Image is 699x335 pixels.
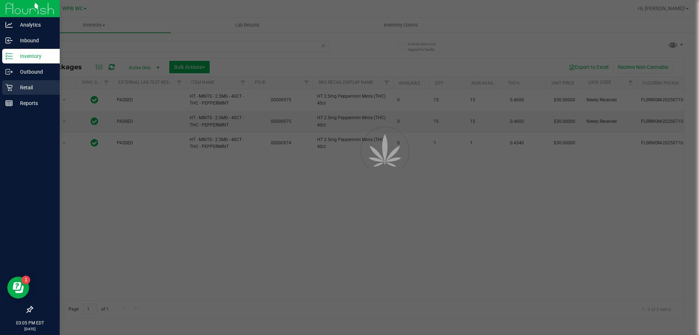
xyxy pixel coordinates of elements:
p: Inbound [13,36,56,45]
p: Analytics [13,20,56,29]
p: Inventory [13,52,56,61]
p: Outbound [13,67,56,76]
iframe: Resource center unread badge [21,276,30,284]
inline-svg: Analytics [5,21,13,28]
iframe: Resource center [7,277,29,299]
p: 03:05 PM EDT [3,320,56,326]
inline-svg: Reports [5,100,13,107]
p: Reports [13,99,56,108]
p: [DATE] [3,326,56,332]
inline-svg: Retail [5,84,13,91]
inline-svg: Inbound [5,37,13,44]
inline-svg: Inventory [5,52,13,60]
p: Retail [13,83,56,92]
inline-svg: Outbound [5,68,13,75]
